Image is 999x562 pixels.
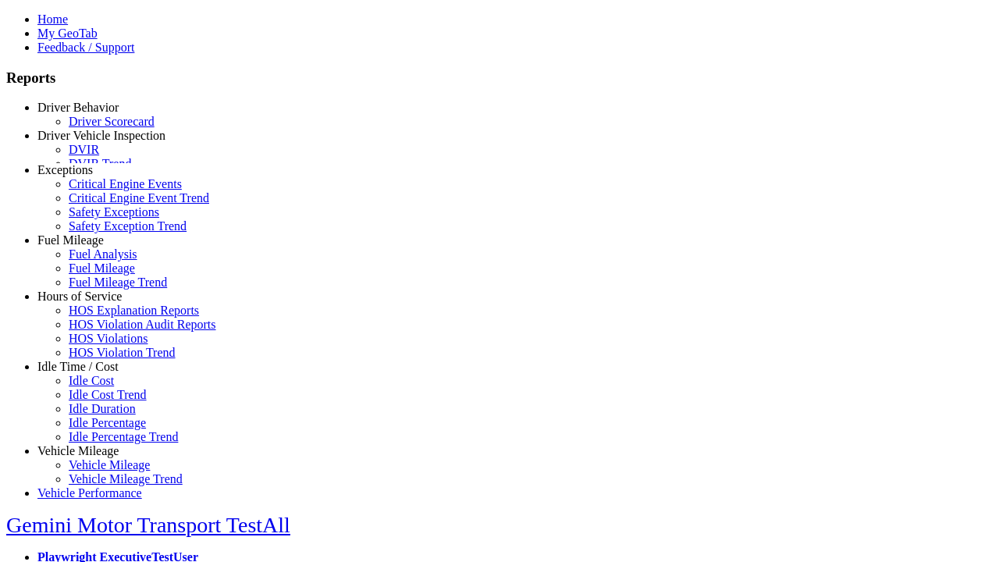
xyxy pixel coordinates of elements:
a: Idle Cost Trend [69,388,147,401]
a: Fuel Mileage [37,233,104,247]
a: Gemini Motor Transport TestAll [6,513,290,537]
a: Driver Vehicle Inspection [37,129,165,142]
a: Idle Duration [69,402,136,415]
a: My GeoTab [37,27,98,40]
h3: Reports [6,69,993,87]
a: Fuel Analysis [69,247,137,261]
a: Vehicle Mileage Trend [69,472,183,486]
a: HOS Violation Trend [69,346,176,359]
a: Driver Scorecard [69,115,155,128]
a: Safety Exceptions [69,205,159,219]
a: Exceptions [37,163,93,176]
a: Fuel Mileage [69,261,135,275]
a: Vehicle Mileage [37,444,119,457]
a: Idle Percentage [69,416,146,429]
a: Driver Behavior [37,101,119,114]
a: Idle Percentage Trend [69,430,178,443]
a: DVIR Trend [69,157,131,170]
a: Idle Cost [69,374,114,387]
a: DVIR [69,143,99,156]
a: Vehicle Performance [37,486,142,500]
a: HOS Explanation Reports [69,304,199,317]
a: Fuel Mileage Trend [69,276,167,289]
a: Vehicle Mileage [69,458,150,471]
a: Feedback / Support [37,41,134,54]
a: Safety Exception Trend [69,219,187,233]
a: Critical Engine Event Trend [69,191,209,205]
a: Hours of Service [37,290,122,303]
a: Idle Time / Cost [37,360,119,373]
a: Home [37,12,68,26]
a: Critical Engine Events [69,177,182,190]
a: HOS Violations [69,332,148,345]
a: HOS Violation Audit Reports [69,318,216,331]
